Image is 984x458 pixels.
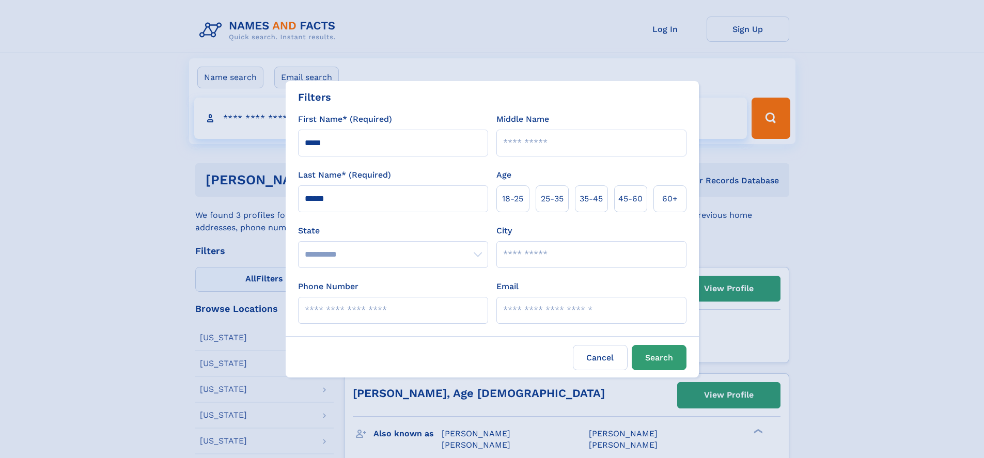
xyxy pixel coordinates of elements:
[541,193,564,205] span: 25‑35
[298,169,391,181] label: Last Name* (Required)
[298,113,392,125] label: First Name* (Required)
[662,193,678,205] span: 60+
[298,89,331,105] div: Filters
[632,345,686,370] button: Search
[580,193,603,205] span: 35‑45
[496,280,519,293] label: Email
[298,225,488,237] label: State
[573,345,628,370] label: Cancel
[496,225,512,237] label: City
[618,193,643,205] span: 45‑60
[496,169,511,181] label: Age
[298,280,358,293] label: Phone Number
[502,193,523,205] span: 18‑25
[496,113,549,125] label: Middle Name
